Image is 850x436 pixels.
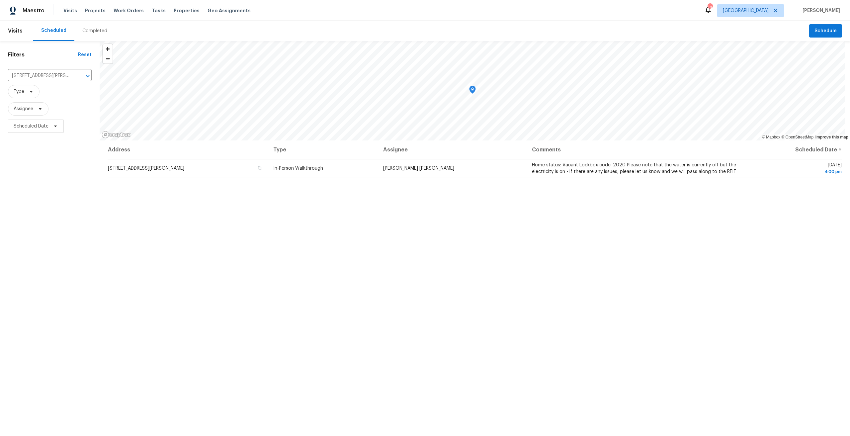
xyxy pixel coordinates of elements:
th: Address [108,140,268,159]
div: 14 [708,4,712,11]
th: Scheduled Date ↑ [747,140,842,159]
span: [PERSON_NAME] [PERSON_NAME] [383,166,454,171]
button: Copy Address [257,165,263,171]
span: [STREET_ADDRESS][PERSON_NAME] [108,166,184,171]
span: Maestro [23,7,44,14]
span: Tasks [152,8,166,13]
th: Assignee [378,140,527,159]
span: In-Person Walkthrough [273,166,323,171]
a: OpenStreetMap [781,135,813,139]
button: Schedule [809,24,842,38]
span: Projects [85,7,106,14]
div: Completed [82,28,107,34]
a: Mapbox homepage [102,131,131,138]
button: Zoom out [103,54,113,63]
div: Map marker [469,86,476,96]
span: [PERSON_NAME] [800,7,840,14]
input: Search for an address... [8,71,73,81]
div: 4:00 pm [752,168,842,175]
div: Scheduled [41,27,66,34]
span: Schedule [814,27,837,35]
span: Type [14,88,24,95]
span: [GEOGRAPHIC_DATA] [723,7,769,14]
h1: Filters [8,51,78,58]
a: Improve this map [815,135,848,139]
span: Visits [8,24,23,38]
span: Scheduled Date [14,123,48,130]
th: Comments [527,140,747,159]
span: Work Orders [114,7,144,14]
span: Home status: Vacant Lockbox code: 2020 Please note that the water is currently off but the electr... [532,163,736,174]
th: Type [268,140,378,159]
span: [DATE] [752,163,842,175]
button: Open [83,71,92,81]
canvas: Map [100,41,845,140]
span: Geo Assignments [208,7,251,14]
div: Reset [78,51,92,58]
span: Assignee [14,106,33,112]
span: Properties [174,7,200,14]
a: Mapbox [762,135,780,139]
span: Visits [63,7,77,14]
button: Zoom in [103,44,113,54]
